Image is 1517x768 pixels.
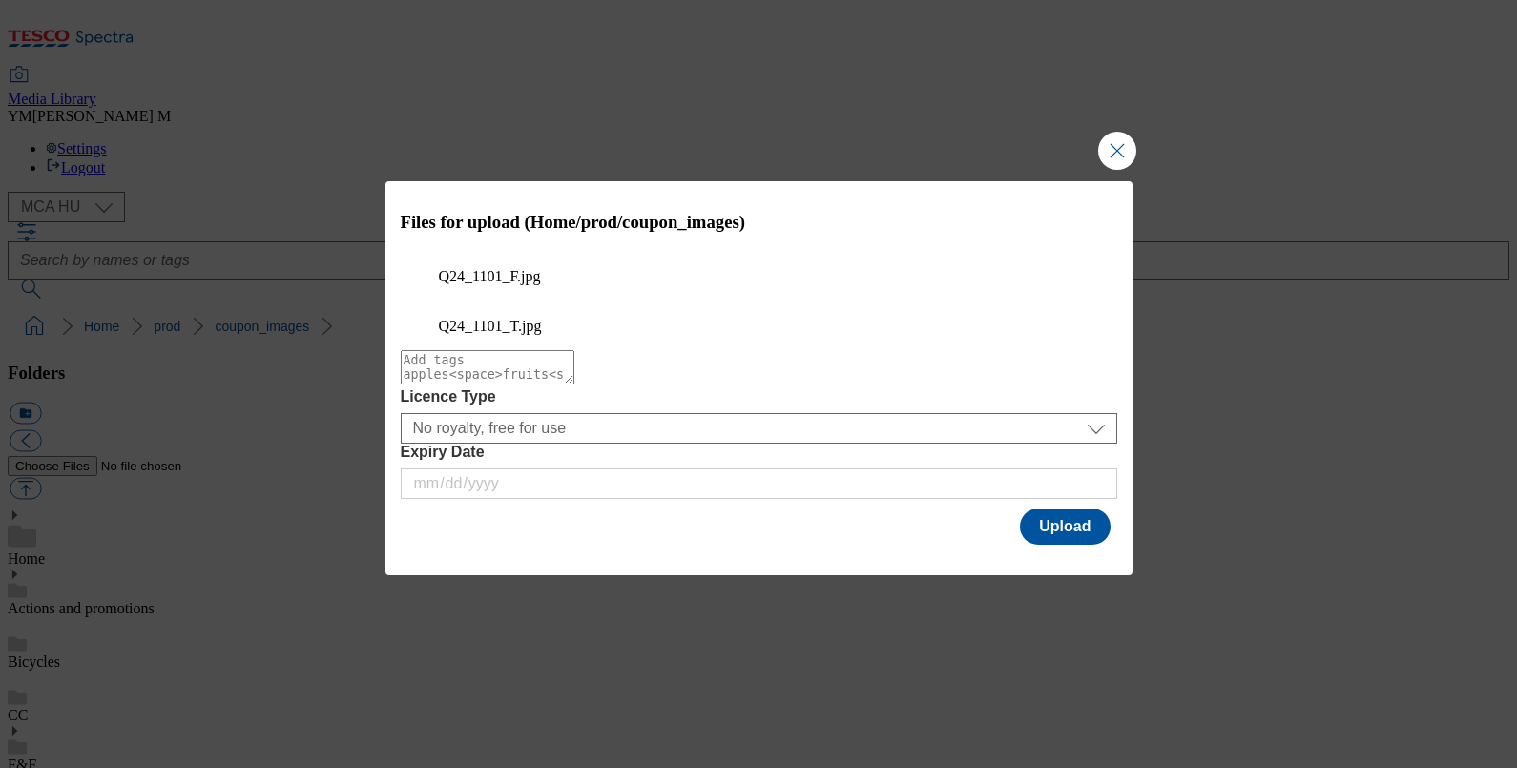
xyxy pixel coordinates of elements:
[385,181,1133,575] div: Modal
[401,212,1117,233] h3: Files for upload (Home/prod/coupon_images)
[401,388,1117,405] label: Licence Type
[1098,132,1136,170] button: Close Modal
[1020,509,1110,545] button: Upload
[439,318,1079,335] figcaption: Q24_1101_T.jpg
[401,444,1117,461] label: Expiry Date
[439,268,1079,285] figcaption: Q24_1101_F.jpg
